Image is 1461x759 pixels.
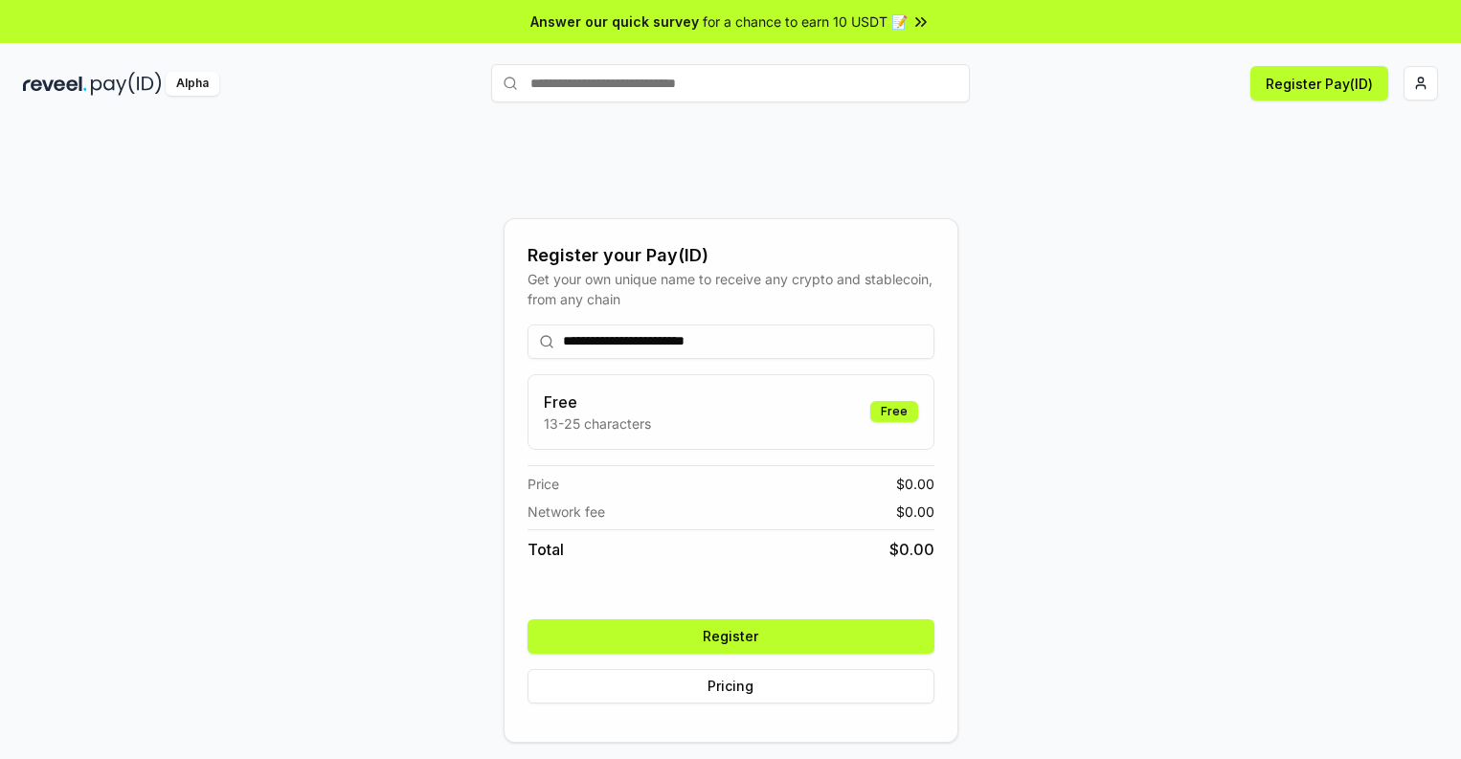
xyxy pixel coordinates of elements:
[528,242,934,269] div: Register your Pay(ID)
[528,538,564,561] span: Total
[23,72,87,96] img: reveel_dark
[530,11,699,32] span: Answer our quick survey
[528,619,934,654] button: Register
[896,502,934,522] span: $ 0.00
[889,538,934,561] span: $ 0.00
[528,269,934,309] div: Get your own unique name to receive any crypto and stablecoin, from any chain
[528,669,934,703] button: Pricing
[544,413,651,434] p: 13-25 characters
[166,72,219,96] div: Alpha
[703,11,908,32] span: for a chance to earn 10 USDT 📝
[91,72,162,96] img: pay_id
[528,474,559,494] span: Price
[870,401,918,422] div: Free
[528,502,605,522] span: Network fee
[1250,66,1388,100] button: Register Pay(ID)
[896,474,934,494] span: $ 0.00
[544,391,651,413] h3: Free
